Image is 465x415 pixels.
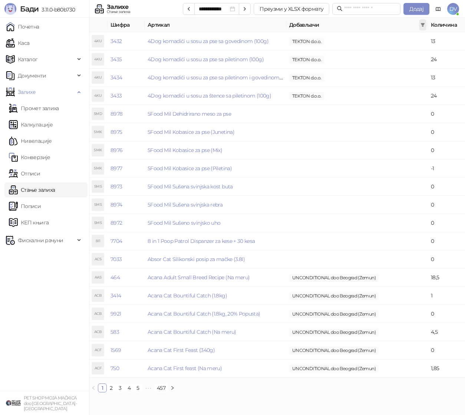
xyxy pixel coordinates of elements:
a: Acana Cat Bountiful Catch (1.8kg, 20% Popusta) [148,310,260,317]
td: 4Dog komadići u sosu za štence sa piletinom (100g) [145,87,286,105]
a: 3 [116,384,124,392]
th: Добављачи [286,18,428,32]
img: 64x64-companyLogo-9f44b8df-f022-41eb-b7d6-300ad218de09.png [6,396,21,411]
span: UNCONDITIONAL doo Beograd (Zemun) [289,346,379,355]
span: UNCONDITIONAL doo Beograd (Zemun) [289,274,379,282]
a: 3435 [111,56,122,63]
div: ACB [92,326,104,338]
span: Залихе [18,85,36,99]
a: 3434 [111,74,122,81]
li: 1 [98,383,107,392]
span: filter [421,23,425,27]
td: Absor Cat Silikonski posip za mačke (3.8l) [145,250,286,269]
a: Промет залиха [9,101,59,116]
a: 5Food Mil Kobasice za pse (Junetina) [148,129,234,135]
a: 4Dog komadići u sosu za pse sa govedinom (100g) [148,38,268,45]
td: 13 [428,69,465,87]
td: 1,85 [428,359,465,378]
div: 5MK [92,126,104,138]
a: Отписи [9,166,40,181]
td: 0 [428,232,465,250]
span: Фискални рачуни [18,233,63,248]
a: 7704 [111,238,122,244]
td: 8 in 1 Poop Patrol Dispanzer za kese + 30 kesa [145,232,286,250]
th: Количина [428,18,465,32]
a: 464 [111,274,120,281]
span: TEKTON d.o.o. [289,92,324,100]
a: Конверзије [9,150,50,165]
span: TEKTON d.o.o. [289,37,324,46]
span: UNCONDITIONAL doo Beograd (Zemun) [289,292,379,300]
a: 583 [111,329,119,335]
td: 4Dog komadići u sosu za pse sa piletinom i govedinom (4x100g) [145,69,286,87]
td: 18,5 [428,269,465,287]
th: Шифра [108,18,145,32]
td: 0 [428,341,465,359]
div: 5MS [92,217,104,229]
span: Бади [20,4,39,13]
td: Acana Cat Bountiful Catch (Na meru) [145,323,286,341]
span: right [170,386,175,390]
td: -1 [428,159,465,178]
button: Додај [403,3,429,15]
span: DV [447,3,459,15]
small: PET SHOP MOJA MAČKICA doo [GEOGRAPHIC_DATA]-[GEOGRAPHIC_DATA] [24,395,77,411]
td: 0 [428,178,465,196]
td: 24 [428,50,465,69]
a: 750 [111,365,119,372]
td: 4Dog komadići u sosu za pse sa govedinom (100g) [145,32,286,50]
a: Absor Cat Silikonski posip za mačke (3.8l) [148,256,245,263]
a: 8975 [111,129,122,135]
td: 0 [428,250,465,269]
td: 5Food Mil Sušena svinjska rebra [145,196,286,214]
a: Каса [6,36,29,50]
div: 5MS [92,181,104,192]
a: 4Dog komadići u sosu za pse sa piletinom (100g) [148,56,264,63]
a: Пописи [9,199,41,214]
div: ACB [92,290,104,302]
td: 4,5 [428,323,465,341]
button: right [168,383,177,392]
td: 0 [428,305,465,323]
a: 1569 [111,347,121,353]
a: 5Food Mil Kobasice za pse (Piletina) [148,165,232,172]
div: 5MS [92,199,104,211]
div: 5MD [92,108,104,120]
a: 8978 [111,111,122,117]
a: 8977 [111,165,122,172]
td: Acana Cat First Feast (340g) [145,341,286,359]
a: 8974 [111,201,122,208]
div: 4KU [92,90,104,102]
a: Почетна [6,19,39,34]
td: 0 [428,214,465,232]
span: TEKTON d.o.o. [289,56,324,64]
a: 5Food Mil Dehidrirano meso za pse [148,111,231,117]
span: left [91,386,96,390]
a: Acana Cat First feast (Na meru) [148,365,222,372]
a: 1 [98,384,106,392]
div: 4KU [92,72,104,83]
button: left [89,383,98,392]
td: 5Food Mil Dehidrirano meso za pse [145,105,286,123]
td: 0 [428,141,465,159]
img: Logo [4,3,16,15]
th: Артикал [145,18,286,32]
a: 8973 [111,183,122,190]
a: 5Food Mil Sušeno svinjsko uho [148,220,220,226]
a: 8976 [111,147,122,154]
td: 4Dog komadići u sosu za pse sa piletinom (100g) [145,50,286,69]
span: Добављачи [289,21,418,29]
a: 457 [155,384,168,392]
td: 0 [428,105,465,123]
td: 5Food Mil Kobasice za pse (Mix) [145,141,286,159]
a: 5Food Mil Kobasice za pse (Mix) [148,147,222,154]
a: 8972 [111,220,122,226]
td: Acana Adult Small Breed Recipe (Na meru) [145,269,286,287]
td: Acana Cat Bountiful Catch (1.8kg, 20% Popusta) [145,305,286,323]
li: Следећа страна [168,383,177,392]
td: 1 [428,287,465,305]
span: Документи [18,68,46,83]
a: 8 in 1 Poop Patrol Dispanzer za kese + 30 kesa [148,238,255,244]
div: ACS [92,253,104,265]
a: 9921 [111,310,121,317]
